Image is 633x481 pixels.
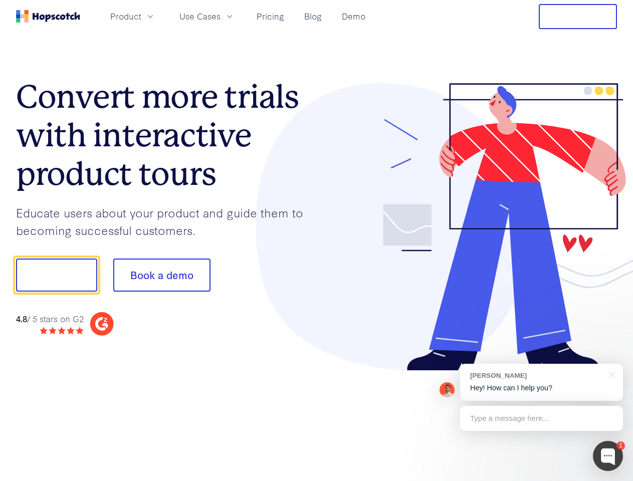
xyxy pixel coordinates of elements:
button: Book a demo [113,259,210,292]
p: Hey! How can I help you? [470,383,613,393]
button: Use Cases [173,8,241,25]
strong: 4.8 [16,313,27,324]
a: Demo [338,8,369,25]
a: Home [16,10,80,23]
p: Educate users about your product and guide them to becoming successful customers. [16,204,317,238]
div: [PERSON_NAME] [470,371,603,380]
a: Blog [300,8,326,25]
div: 1 [616,441,625,450]
button: Product [104,8,161,25]
h1: Convert more trials with interactive product tours [16,78,317,193]
div: / 5 stars on G2 [16,313,84,325]
button: Show me! [16,259,97,292]
a: Pricing [253,8,288,25]
div: Type a message here... [460,406,623,431]
img: Mark Spera [440,382,455,397]
span: Product [110,10,141,23]
button: Free Trial [539,4,617,29]
span: Use Cases [179,10,221,23]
